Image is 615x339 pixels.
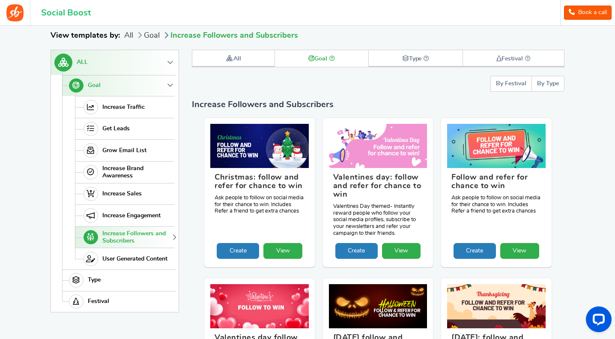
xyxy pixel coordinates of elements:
[579,303,615,339] iframe: LiveChat chat widget
[62,75,174,96] a: Goal
[215,173,305,195] h3: Christmas: follow and refer for chance to win
[75,139,174,161] a: Grow Email List
[6,4,24,21] img: Social Boost
[102,230,172,245] span: Increase Followers and Subscribers
[496,56,531,62] strong: Festival
[102,147,146,154] span: Grow Email List
[77,59,88,66] span: ALL
[162,30,298,41] li: Increase Followers and Subscribers
[102,212,161,219] span: Increase Engagement
[102,255,167,263] span: User Generated Content
[102,125,130,132] span: Get Leads
[51,32,120,39] strong: View templates by:
[447,168,546,243] figcaption: Ask people to follow on social media for their chance to win. Includes Refer a friend to get extr...
[402,56,430,62] strong: Type
[382,243,421,259] a: View
[490,76,531,92] button: By Festival
[41,8,91,18] h1: Social Boost
[75,248,174,270] a: User Generated Content
[102,104,145,111] span: Increase Traffic
[192,100,334,109] span: Increase Followers and Subscribers
[88,82,101,89] span: Goal
[335,243,378,259] a: Create
[102,165,172,180] span: Increase Brand Awareness
[451,173,541,195] h3: Follow and refer for chance to win
[210,168,309,243] figcaption: Ask people to follow on social media for their chance to win. Includes Refer a friend to get extr...
[531,76,564,92] button: By Type
[564,6,612,20] a: Book a call
[500,243,539,259] a: View
[333,173,423,203] h3: Valentines day: follow and refer for chance to win
[51,50,174,75] a: ALL
[62,270,174,291] a: Type
[75,96,174,118] a: Increase Traffic
[75,204,174,226] a: Increase Engagement
[75,118,174,140] a: Get Leads
[308,56,335,62] strong: Goal
[102,190,142,198] span: Increase Sales
[217,243,259,259] a: Create
[226,56,241,62] strong: All
[88,276,101,284] span: Type
[75,161,174,183] a: Increase Brand Awareness
[454,243,496,259] a: Create
[75,226,174,248] a: Increase Followers and Subscribers
[62,291,174,312] a: Festival
[263,243,302,259] a: View
[75,183,174,205] a: Increase Sales
[135,30,160,41] li: Goal
[88,298,109,305] span: Festival
[329,168,427,243] figcaption: Valentines Day themed- Instantly reward people who follow your social media profiles, subscribe t...
[124,30,133,41] li: All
